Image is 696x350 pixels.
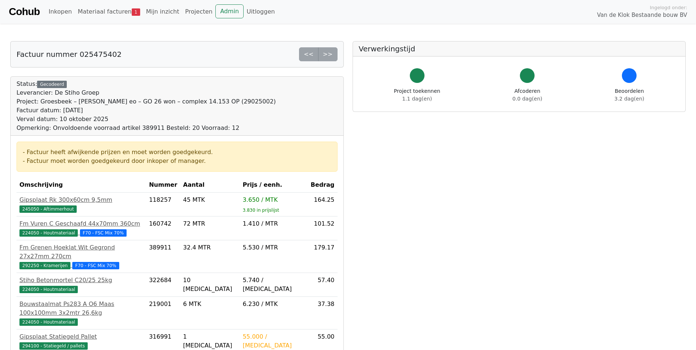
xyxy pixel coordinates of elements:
div: 6 MTK [183,300,237,309]
span: 245050 - Aftimmerhout [19,205,77,213]
td: 219001 [146,297,180,329]
a: Materiaal facturen1 [75,4,143,19]
span: Van de Klok Bestaande bouw BV [597,11,687,19]
div: 6.230 / MTK [243,300,305,309]
a: Bouwstaalmat Ps283 A O6 Maas 100x100mm 3x2mtr 26,6kg224050 - Houtmateriaal [19,300,143,326]
a: Inkopen [45,4,74,19]
span: 224050 - Houtmateriaal [19,318,78,326]
a: Fm Grenen Hoeklat Wit Gegrond 27x27mm 270cm292250 - Kramerijen F70 - FSC Mix 70% [19,243,143,270]
a: Gipsplaat Statiegeld Pallet294100 - Statiegeld / pallets [19,332,143,350]
span: F70 - FSC Mix 70% [72,262,119,269]
a: Fm Vuren C Geschaafd 44x70mm 360cm224050 - Houtmateriaal F70 - FSC Mix 70% [19,219,143,237]
td: 101.52 [308,216,338,240]
a: Admin [215,4,244,18]
span: 1 [132,8,140,16]
td: 160742 [146,216,180,240]
th: Omschrijving [17,178,146,193]
div: Factuur datum: [DATE] [17,106,276,115]
td: 37.38 [308,297,338,329]
div: Project: Groesbeek – [PERSON_NAME] eo – GO 26 won – complex 14.153 OP (29025002) [17,97,276,106]
div: Fm Grenen Hoeklat Wit Gegrond 27x27mm 270cm [19,243,143,261]
div: 45 MTK [183,196,237,204]
td: 57.40 [308,273,338,297]
th: Bedrag [308,178,338,193]
div: 72 MTR [183,219,237,228]
div: 1.410 / MTR [243,219,305,228]
h5: Factuur nummer 025475402 [17,50,121,59]
div: Verval datum: 10 oktober 2025 [17,115,276,124]
div: Gipsplaat Rk 300x60cm 9,5mm [19,196,143,204]
div: - Factuur heeft afwijkende prijzen en moet worden goedgekeurd. [23,148,331,157]
div: 10 [MEDICAL_DATA] [183,276,237,294]
a: Cohub [9,3,40,21]
th: Prijs / eenh. [240,178,307,193]
span: 3.2 dag(en) [615,96,644,102]
div: Status: [17,80,276,132]
div: Bouwstaalmat Ps283 A O6 Maas 100x100mm 3x2mtr 26,6kg [19,300,143,317]
sub: 3.830 in prijslijst [243,208,279,213]
div: 5.740 / [MEDICAL_DATA] [243,276,305,294]
a: Mijn inzicht [143,4,182,19]
span: 294100 - Statiegeld / pallets [19,342,88,350]
span: F70 - FSC Mix 70% [80,229,127,237]
div: Afcoderen [513,87,542,103]
div: Gecodeerd [37,81,67,88]
div: Opmerking: Onvoldoende voorraad artikel 389911 Besteld: 20 Voorraad: 12 [17,124,276,132]
div: 5.530 / MTR [243,243,305,252]
div: Project toekennen [394,87,440,103]
a: Uitloggen [244,4,278,19]
div: 1 [MEDICAL_DATA] [183,332,237,350]
a: Projecten [182,4,215,19]
td: 179.17 [308,240,338,273]
h5: Verwerkingstijd [359,44,680,53]
span: Ingelogd onder: [650,4,687,11]
th: Nummer [146,178,180,193]
a: Stiho Betonmortel C20/25 25kg224050 - Houtmateriaal [19,276,143,294]
div: Beoordelen [615,87,644,103]
td: 118257 [146,193,180,216]
div: Stiho Betonmortel C20/25 25kg [19,276,143,285]
th: Aantal [180,178,240,193]
span: 224050 - Houtmateriaal [19,286,78,293]
td: 389911 [146,240,180,273]
a: Gipsplaat Rk 300x60cm 9,5mm245050 - Aftimmerhout [19,196,143,213]
span: 292250 - Kramerijen [19,262,70,269]
div: Leverancier: De Stiho Groep [17,88,276,97]
div: - Factuur moet worden goedgekeurd door inkoper of manager. [23,157,331,165]
span: 0.0 dag(en) [513,96,542,102]
span: 1.1 dag(en) [402,96,432,102]
td: 322684 [146,273,180,297]
div: Fm Vuren C Geschaafd 44x70mm 360cm [19,219,143,228]
div: 3.650 / MTK [243,196,305,204]
div: Gipsplaat Statiegeld Pallet [19,332,143,341]
td: 164.25 [308,193,338,216]
span: 224050 - Houtmateriaal [19,229,78,237]
div: 55.000 / [MEDICAL_DATA] [243,332,305,350]
div: 32.4 MTR [183,243,237,252]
